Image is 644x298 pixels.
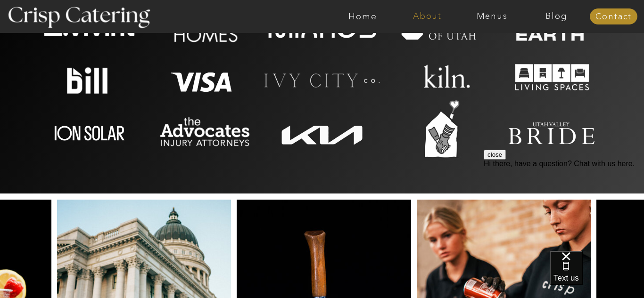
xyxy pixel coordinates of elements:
a: Blog [524,12,589,21]
iframe: podium webchat widget bubble [550,251,644,298]
iframe: podium webchat widget prompt [484,150,644,263]
a: Menus [460,12,524,21]
a: About [395,12,460,21]
a: Home [330,12,395,21]
a: Contact [590,12,637,22]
